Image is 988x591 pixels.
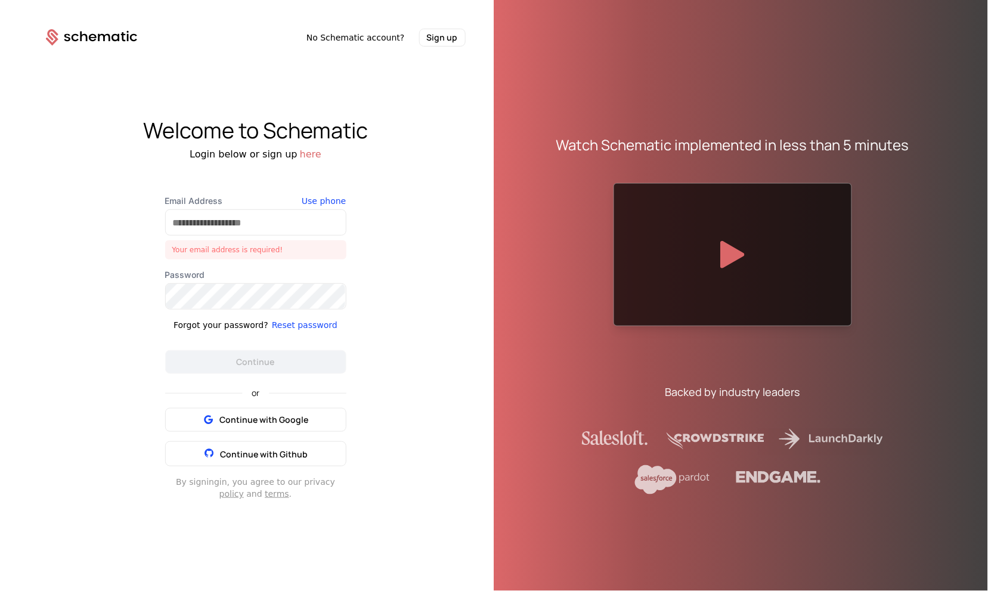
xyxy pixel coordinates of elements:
[165,195,346,207] label: Email Address
[219,414,308,426] span: Continue with Google
[165,350,346,374] button: Continue
[242,389,269,397] span: or
[165,408,346,432] button: Continue with Google
[265,489,289,499] a: terms
[306,32,405,44] span: No Schematic account?
[165,476,346,500] div: By signing in , you agree to our privacy and .
[300,147,321,162] button: here
[220,448,308,460] span: Continue with Github
[302,195,346,207] button: Use phone
[219,489,244,499] a: policy
[165,441,346,466] button: Continue with Github
[665,383,800,400] div: Backed by industry leaders
[556,135,909,154] div: Watch Schematic implemented in less than 5 minutes
[419,29,466,47] button: Sign up
[165,269,346,281] label: Password
[174,319,268,331] div: Forgot your password?
[272,319,337,331] button: Reset password
[17,119,494,143] div: Welcome to Schematic
[17,147,494,162] div: Login below or sign up
[165,240,346,259] div: Your email address is required!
